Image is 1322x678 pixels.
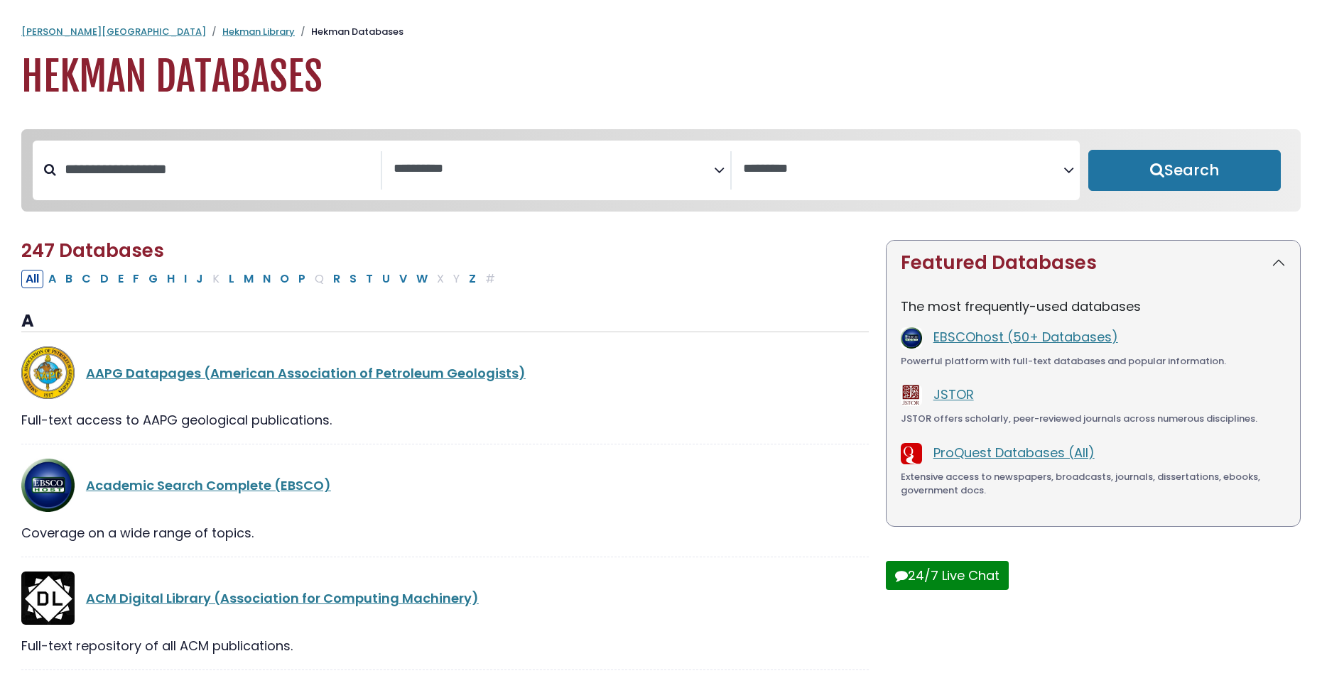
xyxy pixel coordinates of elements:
a: JSTOR [933,386,974,403]
button: Filter Results F [129,270,143,288]
div: JSTOR offers scholarly, peer-reviewed journals across numerous disciplines. [901,412,1286,426]
button: Filter Results V [395,270,411,288]
nav: breadcrumb [21,25,1301,39]
a: Hekman Library [222,25,295,38]
button: Filter Results G [144,270,162,288]
button: Filter Results O [276,270,293,288]
button: Filter Results C [77,270,95,288]
button: Filter Results P [294,270,310,288]
button: Filter Results B [61,270,77,288]
li: Hekman Databases [295,25,403,39]
button: Filter Results A [44,270,60,288]
button: Filter Results N [259,270,275,288]
textarea: Search [743,162,1063,177]
div: Coverage on a wide range of topics. [21,523,869,542]
button: Filter Results R [329,270,345,288]
div: Extensive access to newspapers, broadcasts, journals, dissertations, ebooks, government docs. [901,470,1286,498]
span: 247 Databases [21,238,164,263]
button: 24/7 Live Chat [886,561,1009,590]
button: Filter Results U [378,270,394,288]
button: Filter Results M [239,270,258,288]
h1: Hekman Databases [21,53,1301,101]
a: [PERSON_NAME][GEOGRAPHIC_DATA] [21,25,206,38]
button: Filter Results H [163,270,179,288]
p: The most frequently-used databases [901,297,1286,316]
a: Academic Search Complete (EBSCO) [86,476,331,494]
button: Filter Results D [96,270,113,288]
button: Filter Results I [180,270,191,288]
button: Filter Results T [362,270,377,288]
div: Alpha-list to filter by first letter of database name [21,269,501,287]
nav: Search filters [21,129,1301,212]
a: ACM Digital Library (Association for Computing Machinery) [86,589,479,607]
input: Search database by title or keyword [56,158,381,181]
button: Filter Results E [114,270,128,288]
div: Full-text repository of all ACM publications. [21,636,869,655]
div: Powerful platform with full-text databases and popular information. [901,354,1286,368]
button: Filter Results W [412,270,432,288]
button: Filter Results L [224,270,239,288]
a: AAPG Datapages (American Association of Petroleum Geologists) [86,364,526,382]
button: All [21,270,43,288]
a: EBSCOhost (50+ Databases) [933,328,1118,346]
textarea: Search [394,162,714,177]
a: ProQuest Databases (All) [933,444,1095,461]
button: Filter Results Z [465,270,480,288]
button: Filter Results S [345,270,361,288]
button: Filter Results J [192,270,207,288]
button: Featured Databases [887,241,1300,285]
h3: A [21,311,869,332]
div: Full-text access to AAPG geological publications. [21,410,869,430]
button: Submit for Search Results [1088,150,1281,191]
